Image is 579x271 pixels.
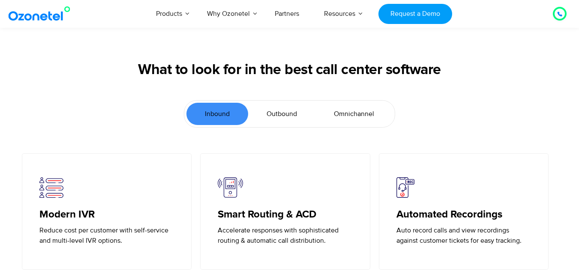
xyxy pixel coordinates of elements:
h5: Automated Recordings [396,208,531,221]
span: Omnichannel [334,109,374,119]
a: Omnichannel [315,103,393,125]
h5: Modern IVR [39,208,174,221]
p: Auto record calls and view recordings against customer tickets for easy tracking. [396,225,531,246]
h2: What to look for in the best call center software [22,62,558,79]
p: Reduce cost per customer with self-service and multi-level IVR options. [39,225,174,246]
span: Outbound [267,109,297,119]
a: Outbound [248,103,315,125]
p: Accelerate responses with sophisticated routing & automatic call distribution. [218,225,353,246]
a: Request a Demo [378,4,452,24]
h5: Smart Routing & ACD [218,208,353,221]
span: Inbound [205,109,230,119]
a: Inbound [186,103,248,125]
